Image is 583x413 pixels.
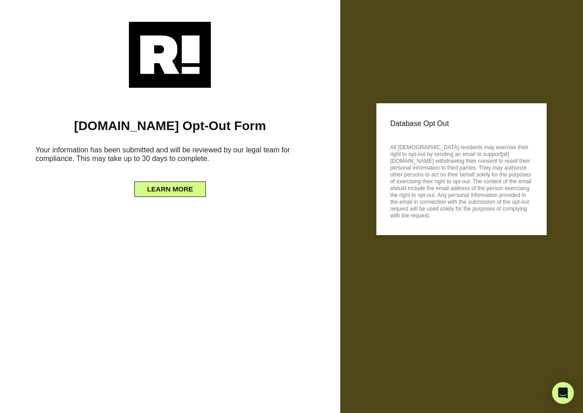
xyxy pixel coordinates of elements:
h6: Your information has been submitted and will be reviewed by our legal team for compliance. This m... [14,142,327,170]
p: Database Opt Out [390,117,533,131]
div: Open Intercom Messenger [552,382,574,404]
h1: [DOMAIN_NAME] Opt-Out Form [14,118,327,134]
p: All [DEMOGRAPHIC_DATA] residents may exercise their right to opt-out by sending an email to suppo... [390,141,533,219]
a: LEARN MORE [134,183,206,190]
img: Retention.com [129,22,211,88]
button: LEARN MORE [134,181,206,197]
